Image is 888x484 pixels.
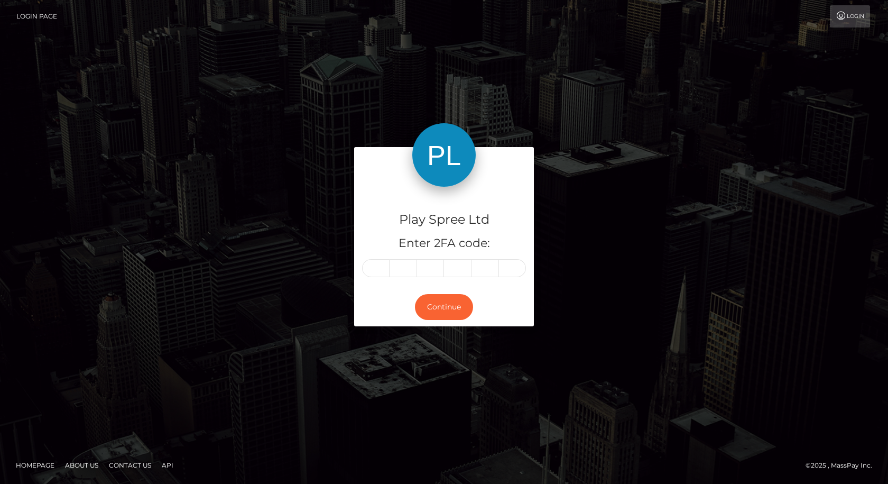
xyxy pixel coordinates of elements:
a: About Us [61,457,103,473]
a: Login [830,5,870,28]
button: Continue [415,294,473,320]
h4: Play Spree Ltd [362,211,526,229]
h5: Enter 2FA code: [362,235,526,252]
a: Homepage [12,457,59,473]
a: API [158,457,178,473]
img: Play Spree Ltd [412,123,476,187]
a: Contact Us [105,457,155,473]
a: Login Page [16,5,57,28]
div: © 2025 , MassPay Inc. [806,460,880,471]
